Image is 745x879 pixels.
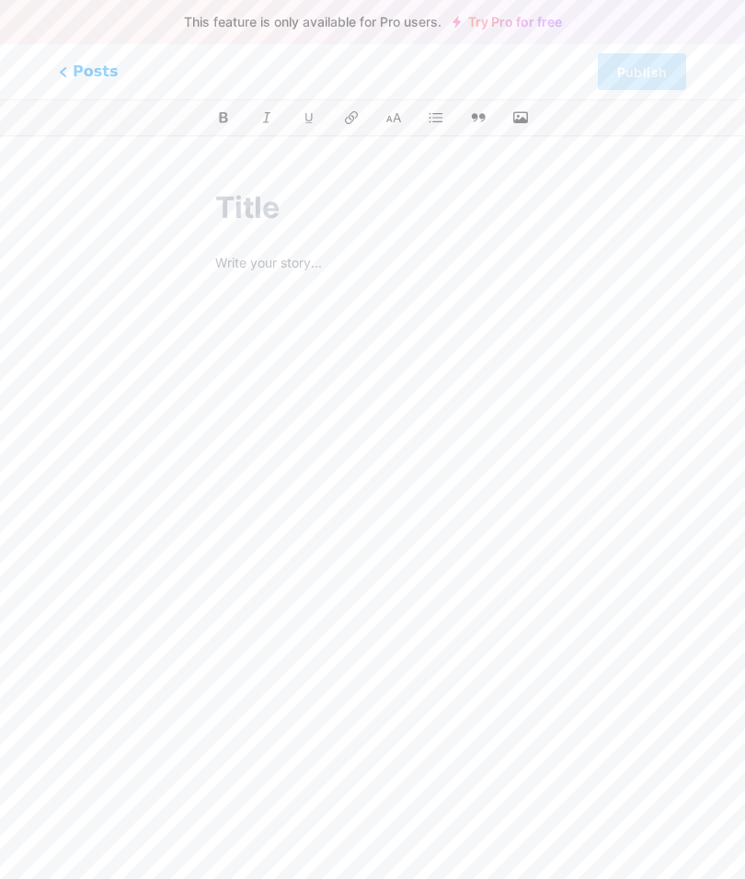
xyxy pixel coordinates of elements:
[598,53,686,90] button: Publish
[453,15,562,29] a: Try Pro for free
[59,61,118,83] span: Posts
[617,64,667,80] span: Publish
[215,186,530,230] input: Title
[184,9,441,35] span: This feature is only available for Pro users.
